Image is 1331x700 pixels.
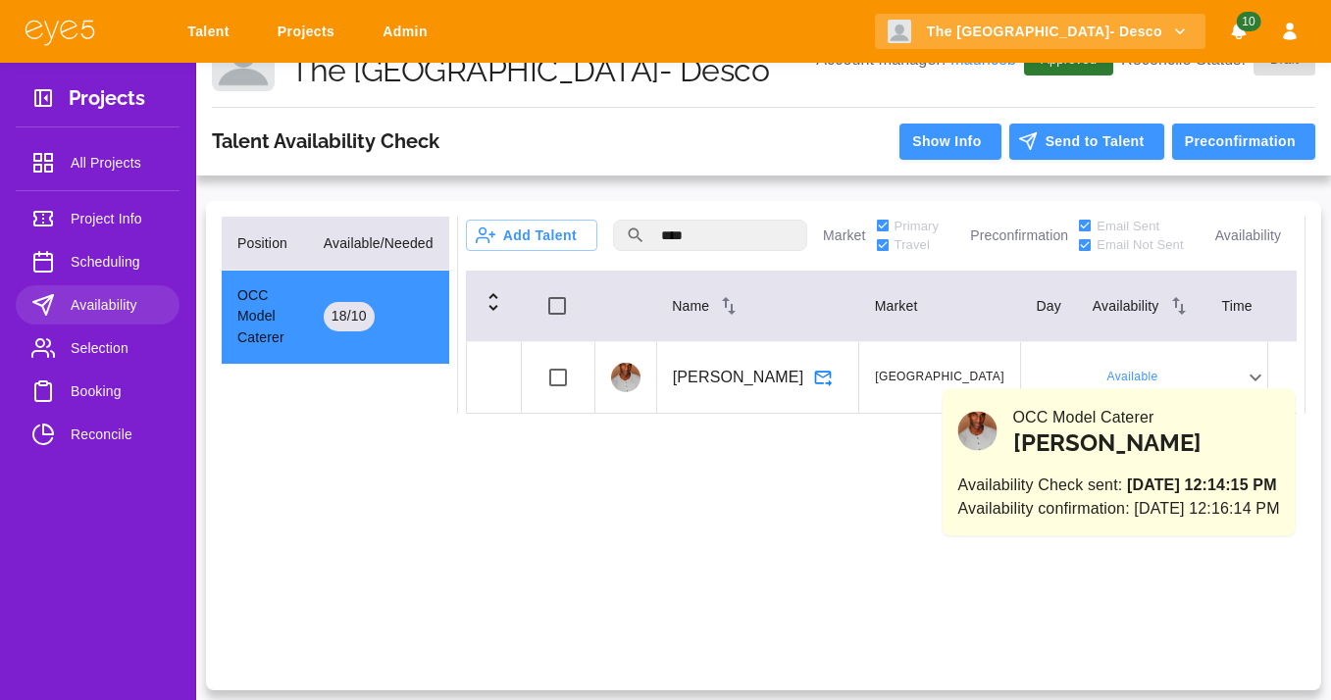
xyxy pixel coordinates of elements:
[16,415,179,454] a: Reconcile
[875,368,1004,387] span: [GEOGRAPHIC_DATA]
[895,217,940,236] span: Primary
[16,143,179,182] a: All Projects
[1221,14,1256,50] button: Notifications
[24,18,96,46] img: eye5
[673,366,804,389] p: [PERSON_NAME]
[71,250,164,274] span: Scheduling
[1172,124,1315,160] button: Preconfirmation
[16,328,179,368] a: Selection
[308,217,449,271] th: Available/Needed
[324,302,375,331] div: 18 / 10
[1097,235,1183,255] span: Email Not Sent
[71,151,164,175] span: All Projects
[888,20,911,43] img: Client logo
[290,52,816,89] h1: The [GEOGRAPHIC_DATA]- Desco
[265,14,354,50] a: Projects
[466,220,597,251] button: Add Talent
[71,293,164,317] span: Availability
[1127,475,1277,492] span: [DATE] 12:14:15 PM
[1107,368,1158,387] span: Available
[895,235,930,255] span: Travel
[1236,12,1260,31] span: 10
[899,124,1000,160] button: Show Info
[875,14,1205,50] button: The [GEOGRAPHIC_DATA]- Desco
[16,372,179,411] a: Booking
[175,14,249,50] a: Talent
[672,294,844,318] div: Name
[71,336,164,360] span: Selection
[823,225,866,246] p: Market
[71,207,164,230] span: Project Info
[1009,124,1164,160] button: Send to Talent
[71,379,164,403] span: Booking
[16,242,179,281] a: Scheduling
[970,225,1068,246] p: Preconfirmation
[222,217,308,271] th: Position
[1093,294,1191,318] div: Availability
[1097,217,1159,236] span: Email Sent
[611,363,640,392] img: profile_picture
[859,271,1021,342] th: Market
[958,411,998,450] img: Garrett Turner
[16,199,179,238] a: Project Info
[71,423,164,446] span: Reconcile
[1215,225,1281,246] p: Availability
[1206,271,1268,342] th: Time
[370,14,447,50] a: Admin
[1013,429,1202,458] h5: [PERSON_NAME]
[1013,405,1202,429] h6: OCC Model Caterer
[958,473,1280,520] p: Availability Check sent: Availability confirmation: [DATE] 12:16:14 PM
[212,129,439,153] h3: Talent Availability Check
[69,86,145,117] h3: Projects
[1021,366,1267,389] div: Available
[222,270,308,365] td: OCC Model Caterer
[1020,271,1076,342] th: Day
[16,285,179,325] a: Availability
